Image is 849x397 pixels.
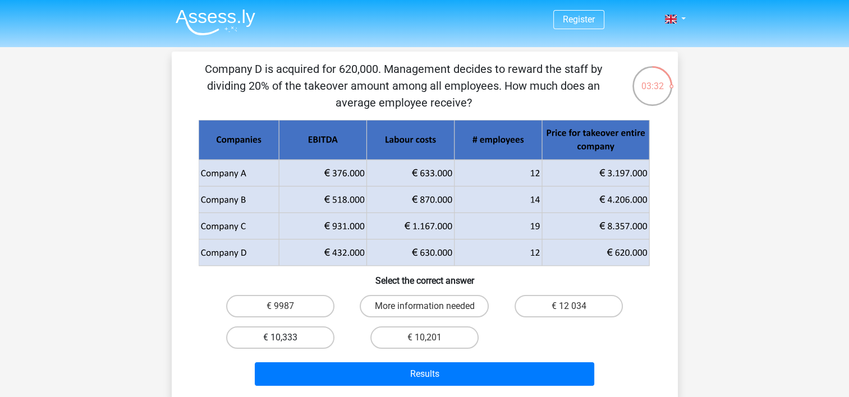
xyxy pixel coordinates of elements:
a: Register [563,14,595,25]
label: € 10,201 [370,326,479,349]
label: € 12 034 [515,295,623,317]
p: Company D is acquired for 620,000. Management decides to reward the staff by dividing 20% ​​of th... [190,61,618,111]
button: Results [255,362,594,386]
img: Assessly [176,9,255,35]
label: € 9987 [226,295,334,317]
h6: Select the correct answer [190,266,660,286]
div: 03:32 [631,65,673,93]
label: More information needed [360,295,489,317]
label: € 10,333 [226,326,334,349]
